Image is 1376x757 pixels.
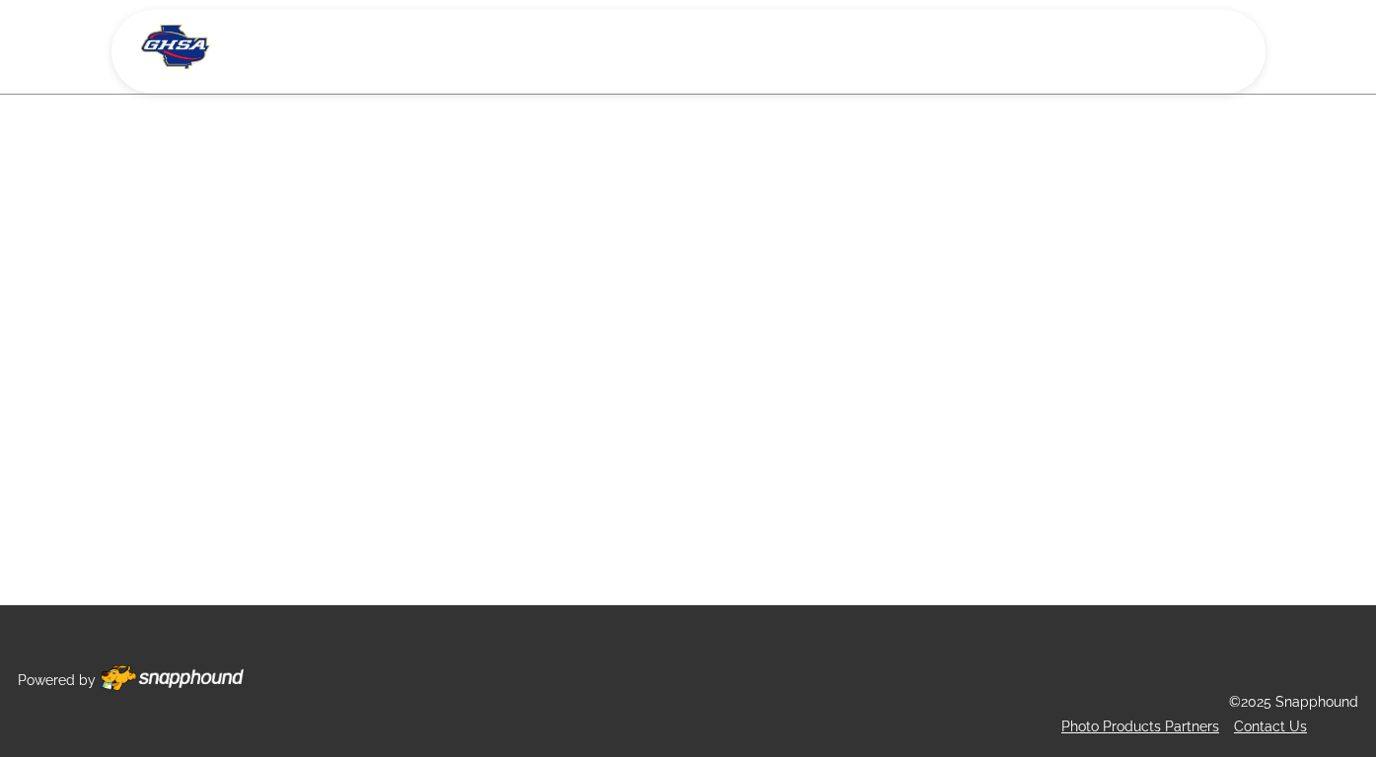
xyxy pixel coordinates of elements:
[1061,719,1219,734] a: Photo Products Partners
[141,25,211,69] img: Snapphound Logo
[101,665,244,691] img: Footer
[1229,690,1358,715] p: ©2025 Snapphound
[1234,719,1307,734] a: Contact Us
[18,668,96,693] p: Powered by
